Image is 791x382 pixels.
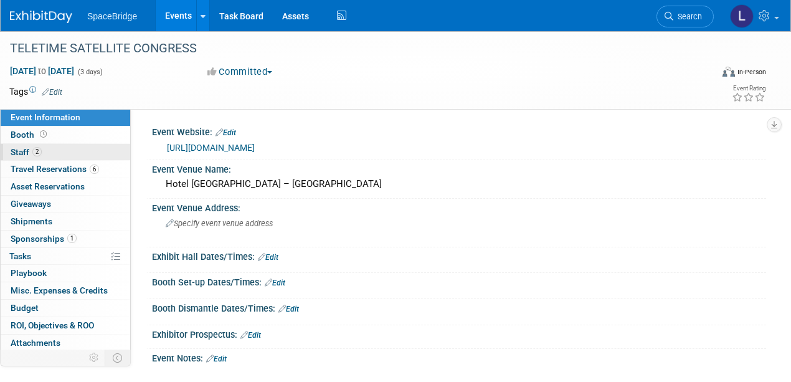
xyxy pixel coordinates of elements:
[77,68,103,76] span: (3 days)
[67,234,77,243] span: 1
[11,130,49,140] span: Booth
[83,350,105,366] td: Personalize Event Tab Strip
[1,144,130,161] a: Staff2
[167,143,255,153] a: [URL][DOMAIN_NAME]
[152,325,766,341] div: Exhibitor Prospectus:
[6,37,701,60] div: TELETIME SATELLITE CONGRESS
[11,112,80,122] span: Event Information
[11,338,60,348] span: Attachments
[11,199,51,209] span: Giveaways
[152,199,766,214] div: Event Venue Address:
[11,164,99,174] span: Travel Reservations
[11,303,39,313] span: Budget
[11,285,108,295] span: Misc. Expenses & Credits
[206,355,227,363] a: Edit
[732,85,765,92] div: Event Rating
[87,11,137,21] span: SpaceBridge
[9,85,62,98] td: Tags
[1,282,130,299] a: Misc. Expenses & Credits
[36,66,48,76] span: to
[1,300,130,317] a: Budget
[730,4,754,28] img: Luminita Oprescu
[1,196,130,212] a: Giveaways
[656,65,767,84] div: Event Format
[1,127,130,143] a: Booth
[152,349,766,365] div: Event Notes:
[105,350,131,366] td: Toggle Event Tabs
[1,178,130,195] a: Asset Reservations
[37,130,49,139] span: Booth not reserved yet
[258,253,278,262] a: Edit
[10,11,72,23] img: ExhibitDay
[11,268,47,278] span: Playbook
[216,128,236,137] a: Edit
[11,320,94,330] span: ROI, Objectives & ROO
[1,231,130,247] a: Sponsorships1
[11,181,85,191] span: Asset Reservations
[656,6,714,27] a: Search
[9,251,31,261] span: Tasks
[152,247,766,264] div: Exhibit Hall Dates/Times:
[1,213,130,230] a: Shipments
[9,65,75,77] span: [DATE] [DATE]
[90,165,99,174] span: 6
[152,160,766,176] div: Event Venue Name:
[152,299,766,315] div: Booth Dismantle Dates/Times:
[152,273,766,289] div: Booth Set-up Dates/Times:
[1,317,130,334] a: ROI, Objectives & ROO
[32,147,42,156] span: 2
[1,335,130,351] a: Attachments
[11,147,42,157] span: Staff
[1,248,130,265] a: Tasks
[203,65,277,79] button: Committed
[1,109,130,126] a: Event Information
[11,234,77,244] span: Sponsorships
[11,216,52,226] span: Shipments
[265,279,285,287] a: Edit
[240,331,261,340] a: Edit
[1,265,130,282] a: Playbook
[1,161,130,178] a: Travel Reservations6
[161,174,757,194] div: Hotel [GEOGRAPHIC_DATA] – [GEOGRAPHIC_DATA]
[166,219,273,228] span: Specify event venue address
[42,88,62,97] a: Edit
[737,67,766,77] div: In-Person
[722,67,735,77] img: Format-Inperson.png
[278,305,299,313] a: Edit
[152,123,766,139] div: Event Website:
[673,12,702,21] span: Search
